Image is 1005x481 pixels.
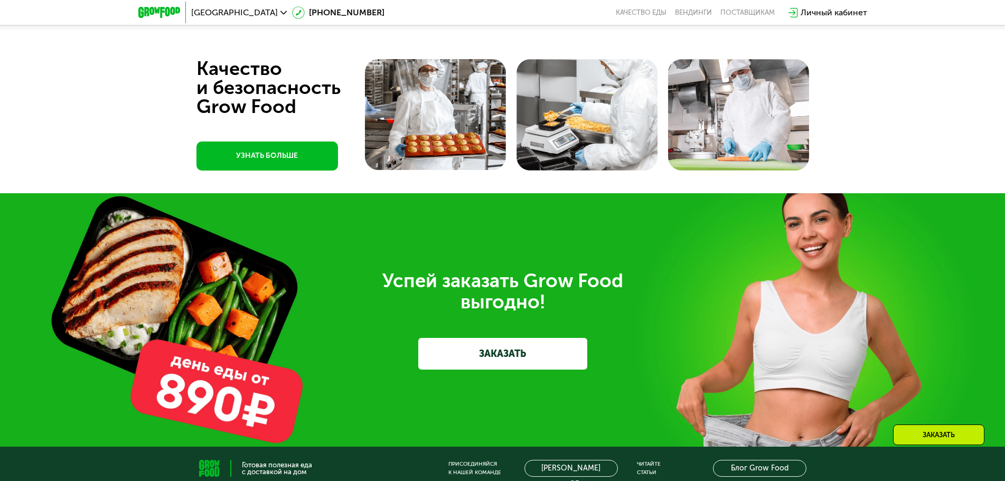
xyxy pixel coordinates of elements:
div: поставщикам [720,8,775,17]
div: Готовая полезная еда с доставкой на дом [242,461,312,475]
a: Вендинги [675,8,712,17]
div: Присоединяйся к нашей команде [448,460,501,477]
span: [GEOGRAPHIC_DATA] [191,8,278,17]
div: Качество и безопасность Grow Food [196,59,380,116]
a: [PHONE_NUMBER] [292,6,384,19]
a: Блог Grow Food [713,460,806,477]
div: Заказать [893,425,984,445]
a: [PERSON_NAME] в GF [524,460,618,477]
a: ЗАКАЗАТЬ [418,338,587,370]
div: Читайте статьи [637,460,661,477]
a: УЗНАТЬ БОЛЬШЕ [196,142,338,171]
div: Личный кабинет [801,6,867,19]
a: Качество еды [616,8,666,17]
div: Успей заказать Grow Food выгодно! [207,270,799,313]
